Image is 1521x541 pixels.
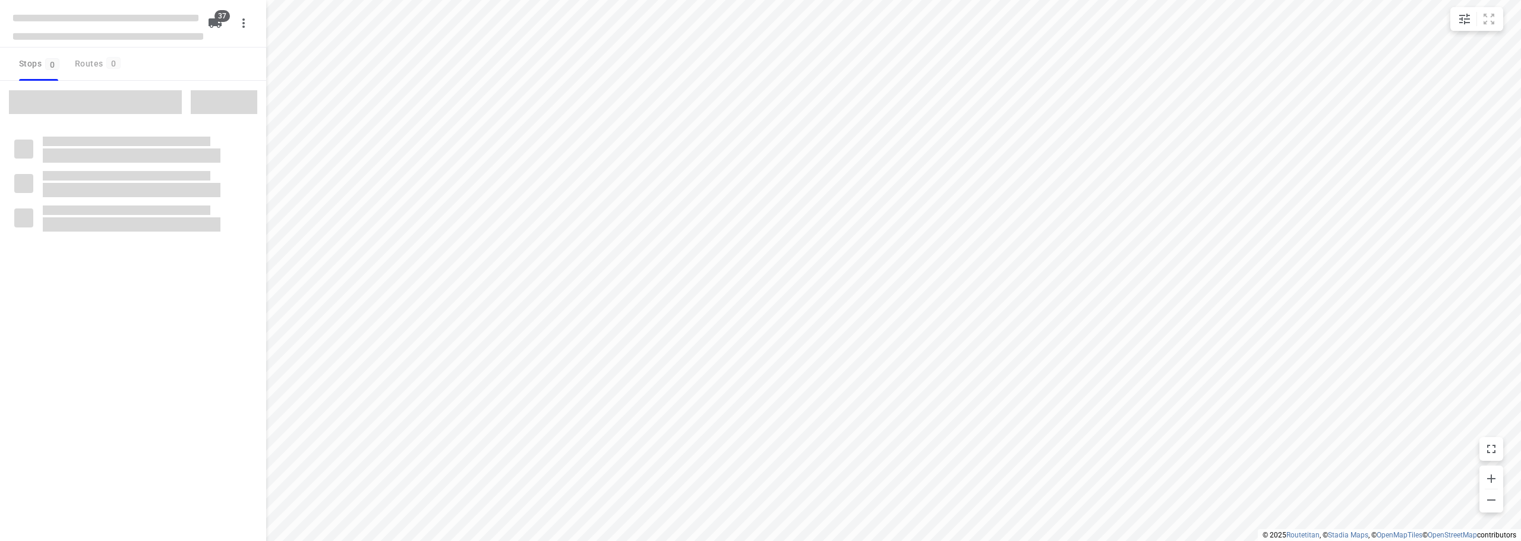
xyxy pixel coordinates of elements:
[1428,531,1477,539] a: OpenStreetMap
[1328,531,1368,539] a: Stadia Maps
[1263,531,1516,539] li: © 2025 , © , © © contributors
[1453,7,1476,31] button: Map settings
[1286,531,1320,539] a: Routetitan
[1377,531,1422,539] a: OpenMapTiles
[1450,7,1503,31] div: small contained button group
